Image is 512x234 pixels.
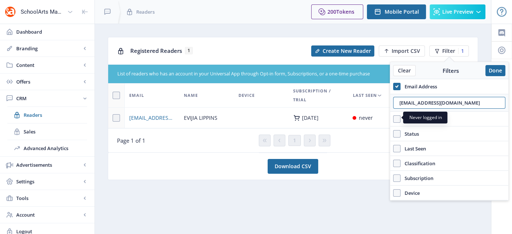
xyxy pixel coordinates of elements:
span: Live Preview [442,9,473,15]
button: Create New Reader [311,45,374,57]
span: Readers [136,8,155,16]
span: CRM [16,95,81,102]
span: Subscription [401,174,433,183]
a: Advanced Analytics [7,140,87,156]
button: 200Tokens [311,4,363,19]
span: Device [401,189,420,197]
div: Filters [416,67,485,74]
span: Never logged in [409,115,441,121]
button: Clear [393,65,416,76]
span: Import CSV [392,48,420,54]
a: Download CSV [268,159,318,174]
span: Page 1 of 1 [117,137,145,144]
span: Readers [24,111,87,119]
span: Settings [16,178,81,185]
span: Content [16,61,81,69]
span: Full Name [401,115,428,123]
span: Device [238,91,255,100]
span: Classification [401,159,435,168]
button: Done [485,65,505,76]
span: Last Seen [353,91,377,100]
a: Sales [7,123,87,140]
span: Create New Reader [323,48,371,54]
app-collection-view: Registered Readers [108,37,478,153]
span: Account [16,211,81,218]
div: List of readers who has an account in your Universal App through Opt-in form, Subscriptions, or a... [117,71,425,78]
span: Filter [442,48,455,54]
span: Tools [16,194,81,202]
span: Registered Readers [130,47,182,54]
button: 1 [288,135,301,146]
span: Email Address [401,82,437,91]
span: 1 [185,47,193,54]
div: [DATE] [302,115,319,121]
a: New page [307,45,374,57]
button: Import CSV [379,45,425,57]
div: 1 [458,48,464,54]
span: Mobile Portal [385,9,419,15]
button: Live Preview [430,4,485,19]
span: Offers [16,78,81,85]
button: Filter1 [429,45,469,57]
span: Last Seen [401,144,426,153]
span: Subscription / Trial [293,87,344,104]
span: Email [129,91,144,100]
img: properties.app_icon.png [4,6,16,18]
span: EVIJIA LIPPINS [184,113,217,122]
a: New page [374,45,425,57]
a: [EMAIL_ADDRESS][DOMAIN_NAME] [129,113,175,122]
span: Status [401,129,419,138]
span: Dashboard [16,28,89,35]
span: Tokens [336,8,354,15]
span: 1 [293,138,296,143]
div: never [358,113,372,122]
span: Branding [16,45,81,52]
a: Readers [7,107,87,123]
span: Name [184,91,198,100]
div: SchoolArts Magazine [21,4,64,20]
span: Advanced Analytics [24,145,87,152]
span: Advertisements [16,161,81,169]
button: Mobile Portal [367,4,426,19]
span: Sales [24,128,87,135]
